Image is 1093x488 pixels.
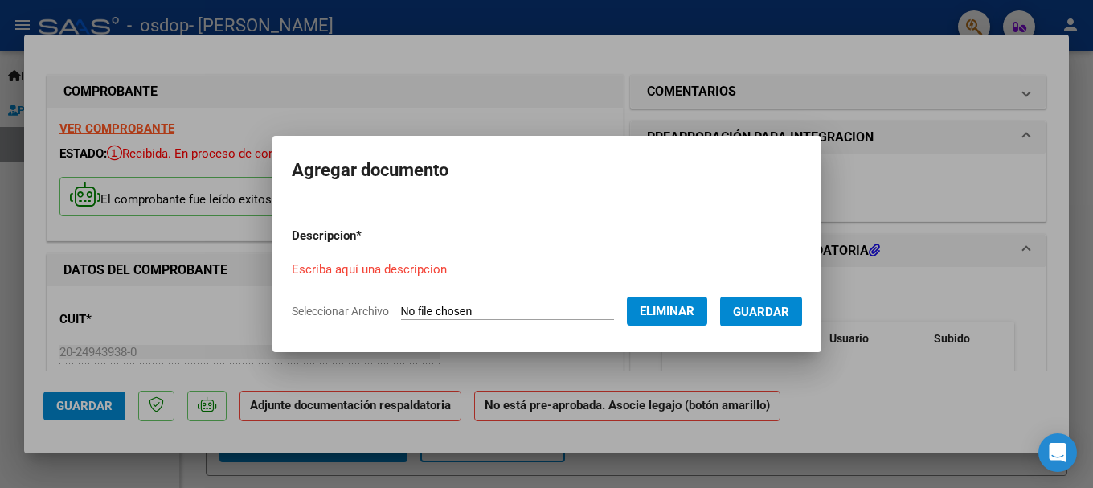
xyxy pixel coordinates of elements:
span: Seleccionar Archivo [292,305,389,318]
p: Descripcion [292,227,445,245]
span: Guardar [733,305,789,319]
div: Open Intercom Messenger [1038,433,1077,472]
button: Guardar [720,297,802,326]
button: Eliminar [627,297,707,326]
h2: Agregar documento [292,155,802,186]
span: Eliminar [640,304,694,318]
